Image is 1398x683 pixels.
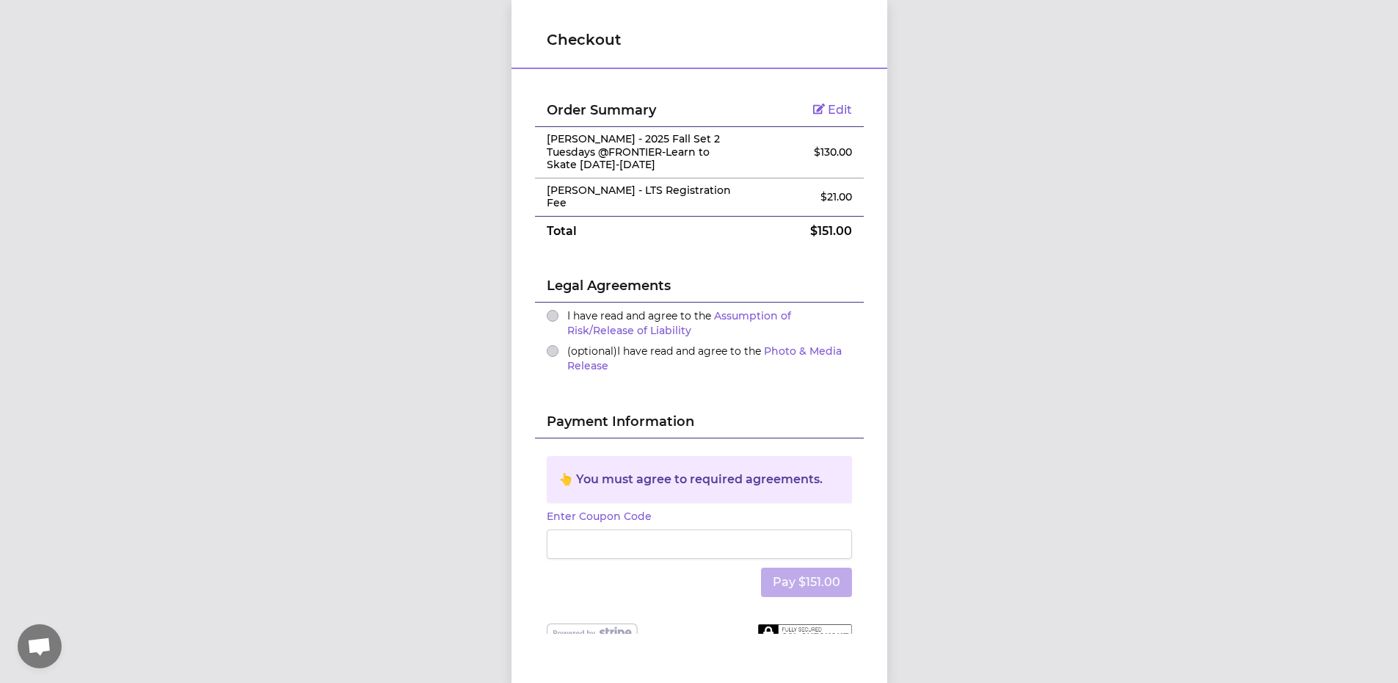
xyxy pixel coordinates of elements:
div: 👆 You must agree to required agreements. [558,471,840,488]
h1: Checkout [547,29,852,50]
p: $ 151.00 [765,223,851,240]
p: $ 130.00 [765,145,851,159]
span: I have read and agree to the [567,344,842,372]
img: Fully secured SSL checkout [758,624,852,643]
p: [PERSON_NAME] - LTS Registration Fee [547,184,743,210]
p: [PERSON_NAME] - 2025 Fall Set 2 Tuesdays @FRONTIER-Learn to Skate [DATE]-[DATE] [547,133,743,172]
p: $ 21.00 [765,189,851,204]
iframe: Secure card payment input frame [556,537,842,551]
a: Assumption of Risk/Release of Liability [567,309,791,337]
h2: Legal Agreements [547,275,852,302]
span: Edit [828,103,852,117]
a: Edit [813,103,852,117]
button: Pay $151.00 [761,568,852,597]
span: I have read and agree to the [567,309,791,337]
span: (optional) [567,344,617,358]
h2: Payment Information [547,411,852,438]
h2: Order Summary [547,100,743,120]
button: Enter Coupon Code [547,509,652,524]
td: Total [535,216,754,246]
a: Photo & Media Release [567,344,842,372]
div: Open chat [18,624,62,668]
